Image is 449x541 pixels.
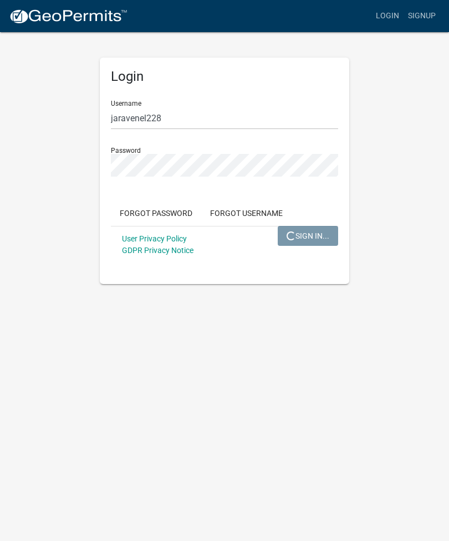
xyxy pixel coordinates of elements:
[404,6,440,27] a: Signup
[111,69,338,85] h5: Login
[201,203,292,223] button: Forgot Username
[122,246,193,255] a: GDPR Privacy Notice
[122,234,187,243] a: User Privacy Policy
[287,231,329,240] span: SIGN IN...
[371,6,404,27] a: Login
[111,203,201,223] button: Forgot Password
[278,226,338,246] button: SIGN IN...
